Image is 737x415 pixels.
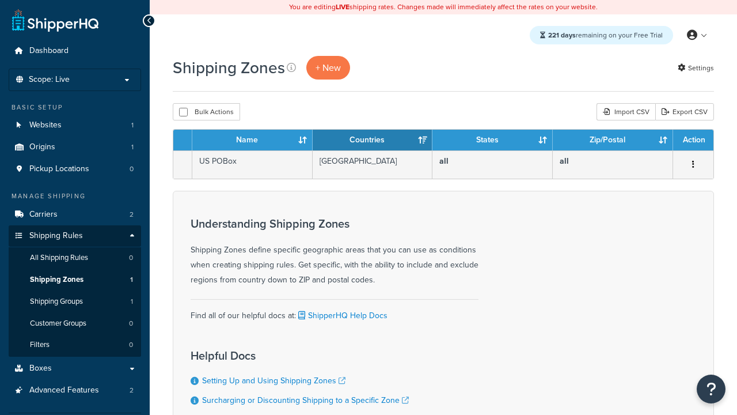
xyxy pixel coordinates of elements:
[29,164,89,174] span: Pickup Locations
[9,204,141,225] li: Carriers
[30,253,88,263] span: All Shipping Rules
[30,275,83,285] span: Shipping Zones
[336,2,349,12] b: LIVE
[9,334,141,356] a: Filters 0
[9,137,141,158] li: Origins
[432,130,553,150] th: States: activate to sort column ascending
[9,137,141,158] a: Origins 1
[29,231,83,241] span: Shipping Rules
[130,275,133,285] span: 1
[130,210,134,220] span: 2
[191,349,409,362] h3: Helpful Docs
[191,217,478,288] div: Shipping Zones define specific geographic areas that you can use as conditions when creating ship...
[129,253,133,263] span: 0
[30,340,50,350] span: Filters
[29,75,70,85] span: Scope: Live
[131,120,134,130] span: 1
[313,150,433,179] td: [GEOGRAPHIC_DATA]
[9,269,141,290] a: Shipping Zones 1
[12,9,98,32] a: ShipperHQ Home
[597,103,655,120] div: Import CSV
[9,380,141,401] li: Advanced Features
[9,334,141,356] li: Filters
[560,155,569,167] b: all
[306,56,350,80] a: + New
[9,115,141,136] a: Websites 1
[9,269,141,290] li: Shipping Zones
[173,56,285,79] h1: Shipping Zones
[296,310,388,322] a: ShipperHQ Help Docs
[9,115,141,136] li: Websites
[130,164,134,174] span: 0
[673,130,713,150] th: Action
[9,103,141,112] div: Basic Setup
[316,61,341,74] span: + New
[9,159,141,180] li: Pickup Locations
[655,103,714,120] a: Export CSV
[29,46,69,56] span: Dashboard
[173,103,240,120] button: Bulk Actions
[553,130,673,150] th: Zip/Postal: activate to sort column ascending
[129,340,133,350] span: 0
[191,217,478,230] h3: Understanding Shipping Zones
[9,247,141,269] li: All Shipping Rules
[9,225,141,357] li: Shipping Rules
[439,155,449,167] b: all
[202,375,345,387] a: Setting Up and Using Shipping Zones
[9,313,141,334] li: Customer Groups
[678,60,714,76] a: Settings
[130,386,134,395] span: 2
[9,291,141,312] a: Shipping Groups 1
[9,204,141,225] a: Carriers 2
[313,130,433,150] th: Countries: activate to sort column ascending
[697,375,725,403] button: Open Resource Center
[9,40,141,62] a: Dashboard
[9,291,141,312] li: Shipping Groups
[9,225,141,247] a: Shipping Rules
[9,247,141,269] a: All Shipping Rules 0
[131,142,134,152] span: 1
[9,313,141,334] a: Customer Groups 0
[29,386,99,395] span: Advanced Features
[9,191,141,201] div: Manage Shipping
[548,30,576,40] strong: 221 days
[530,26,673,44] div: remaining on your Free Trial
[29,142,55,152] span: Origins
[30,297,83,307] span: Shipping Groups
[9,380,141,401] a: Advanced Features 2
[9,159,141,180] a: Pickup Locations 0
[191,299,478,323] div: Find all of our helpful docs at:
[29,120,62,130] span: Websites
[30,319,86,329] span: Customer Groups
[129,319,133,329] span: 0
[131,297,133,307] span: 1
[192,150,313,179] td: US POBox
[29,364,52,373] span: Boxes
[29,210,58,220] span: Carriers
[9,358,141,379] a: Boxes
[202,394,409,406] a: Surcharging or Discounting Shipping to a Specific Zone
[192,130,313,150] th: Name: activate to sort column ascending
